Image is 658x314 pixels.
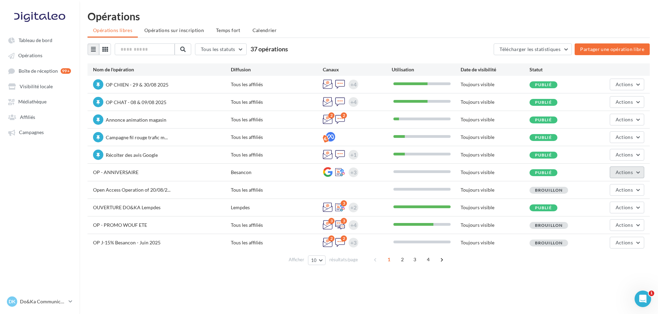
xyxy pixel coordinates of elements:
span: Actions [616,187,633,193]
button: Actions [610,184,644,196]
span: Tableau de bord [19,37,52,43]
div: 2 [341,235,347,242]
div: +3 [350,238,357,247]
span: Brouillon [535,188,563,193]
span: OP - PROMO WOUF ETE [93,222,147,228]
div: Opérations [88,11,650,21]
div: +4 [350,80,357,89]
span: Brouillon [535,223,563,228]
span: Actions [616,99,633,105]
span: Campagne fil rouge trafic m... [106,134,168,140]
button: Actions [610,237,644,249]
span: Tous les statuts [201,46,235,52]
span: 3 [409,254,420,265]
div: Toujours visible [461,134,530,141]
span: Publié [535,205,552,210]
span: Annonce animation magasin [106,117,166,123]
div: Besancon [231,169,323,176]
div: 2 [341,112,347,119]
span: OUVERTURE DO&KA Lempdes [93,204,161,210]
div: +2 [350,203,357,212]
div: +4 [350,97,357,107]
div: Tous les affiliés [231,222,323,229]
span: Récolter des avis Google [106,152,158,158]
div: Tous les affiliés [231,151,323,158]
span: Actions [616,152,633,158]
span: Actions [616,240,633,245]
div: Diffusion [231,66,323,73]
div: +4 [350,220,357,230]
span: Télécharger les statistiques [500,46,561,52]
span: Publié [535,82,552,87]
div: 3 [341,200,347,206]
div: Tous les affiliés [231,99,323,105]
div: Toujours visible [461,204,530,211]
div: Tous les affiliés [231,239,323,246]
button: Actions [610,166,644,178]
span: 37 opérations [250,45,288,53]
span: 2 [397,254,408,265]
span: Actions [616,204,633,210]
span: Publié [535,152,552,158]
span: Open Access Operation of 20/08/2... [93,187,171,193]
span: OP CHAT - 08 & 09/08 2025 [106,99,166,105]
a: Tableau de bord [4,34,75,46]
span: Opérations [18,53,42,59]
div: Toujours visible [461,239,530,246]
a: Visibilité locale [4,80,75,92]
div: Toujours visible [461,222,530,229]
p: Do&Ka Communication [20,298,66,305]
div: Lempdes [231,204,323,211]
div: Tous les affiliés [231,81,323,88]
button: Partager une opération libre [575,43,650,55]
span: 1 [649,291,654,296]
div: Utilisation [392,66,461,73]
button: Actions [610,202,644,213]
a: Campagnes [4,126,75,138]
a: Boîte de réception 99+ [4,64,75,77]
span: résultats/page [329,256,358,263]
span: OP - ANNIVERSAIRE [93,169,138,175]
div: Tous les affiliés [231,134,323,141]
span: Boîte de réception [19,68,58,74]
button: Télécharger les statistiques [494,43,572,55]
span: Brouillon [535,240,563,245]
span: Publié [535,100,552,105]
span: Médiathèque [18,99,47,105]
a: Opérations [4,49,75,61]
a: DK Do&Ka Communication [6,295,74,308]
button: Actions [610,219,644,231]
a: Médiathèque [4,95,75,108]
span: 1 [383,254,394,265]
span: Afficher [289,256,304,263]
div: Date de visibilité [461,66,530,73]
div: Canaux [323,66,392,73]
div: +3 [350,168,357,177]
span: DK [9,298,16,305]
button: Actions [610,131,644,143]
span: Actions [616,169,633,175]
span: Publié [535,170,552,175]
span: Campagnes [19,130,44,135]
div: Toujours visible [461,186,530,193]
div: Toujours visible [461,169,530,176]
span: Publié [535,135,552,140]
button: Actions [610,96,644,108]
a: Affiliés [4,111,75,123]
div: 99+ [61,68,71,74]
span: OP CHIEN - 29 & 30/08 2025 [106,82,168,88]
button: Actions [610,79,644,90]
div: 3 [341,218,347,224]
div: 2 [328,235,335,242]
span: Visibilité locale [20,83,53,89]
span: OP J-15% Besancon - Juin 2025 [93,240,161,245]
iframe: Intercom live chat [635,291,651,307]
span: Opérations sur inscription [144,27,204,33]
span: Actions [616,81,633,87]
button: Actions [610,149,644,161]
button: Actions [610,114,644,125]
div: Toujours visible [461,81,530,88]
span: Actions [616,222,633,228]
div: Toujours visible [461,99,530,105]
div: Toujours visible [461,116,530,123]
